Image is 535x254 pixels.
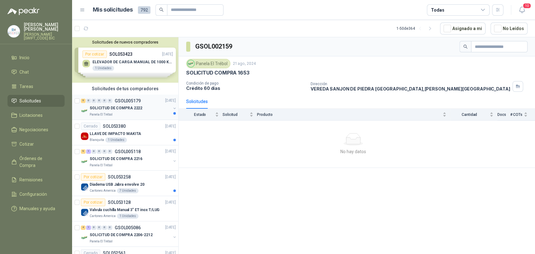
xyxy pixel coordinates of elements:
div: 1 [86,149,91,154]
span: search [463,44,468,49]
img: Company Logo [187,60,194,67]
a: Órdenes de Compra [8,153,65,171]
h1: Mis solicitudes [93,5,133,14]
a: Inicio [8,52,65,64]
span: Chat [19,69,29,75]
img: Company Logo [81,234,88,241]
span: Manuales y ayuda [19,205,55,212]
p: [DATE] [165,225,176,231]
img: Company Logo [81,183,88,191]
div: Cerrado [81,122,100,130]
div: 0 [102,99,107,103]
div: 0 [102,149,107,154]
h3: GSOL002159 [195,42,233,51]
div: Solicitudes [186,98,208,105]
button: No Leídos [490,23,527,34]
div: Solicitudes de nuevos compradoresPor cotizarSOL053423[DATE] ELEVADOR DE CARGA MANUAL DE 1000 KLS1... [72,37,178,83]
a: Manuales y ayuda [8,203,65,215]
div: 1 [86,225,91,230]
img: Company Logo [8,25,20,37]
a: Tareas [8,80,65,92]
div: 0 [97,99,102,103]
div: 9 [81,149,86,154]
span: Cotizar [19,141,34,148]
p: LLAVE DE IMPACTO MAKITA [90,131,141,137]
a: Solicitudes [8,95,65,107]
p: Crédito 60 días [186,86,306,91]
div: 4 [81,225,86,230]
span: Solicitud [223,112,248,117]
div: 1 Unidades [117,214,139,219]
span: Negociaciones [19,126,48,133]
p: [DATE] [165,98,176,104]
p: Dirección [311,82,510,86]
p: [DATE] [165,200,176,205]
th: Solicitud [223,109,257,120]
p: [DATE] [165,123,176,129]
div: Solicitudes de tus compradores [72,83,178,95]
span: Producto [257,112,441,117]
p: GSOL005118 [115,149,141,154]
span: Cantidad [450,112,488,117]
th: Cantidad [450,109,497,120]
div: 0 [86,99,91,103]
p: Diadema USB Jabra envolve 20 [90,182,144,188]
p: [DATE] [165,149,176,155]
a: Cotizar [8,138,65,150]
p: Condición de pago [186,81,306,86]
img: Company Logo [81,107,88,115]
div: No hay datos [181,148,525,155]
span: search [159,8,164,12]
img: Company Logo [81,158,88,165]
p: SOL053258 [108,175,131,179]
button: Solicitudes de nuevos compradores [75,40,176,44]
p: GSOL005179 [115,99,141,103]
p: 21 ago, 2024 [233,61,256,67]
span: Licitaciones [19,112,43,119]
p: Cartones America [90,214,116,219]
p: GSOL005086 [115,225,141,230]
img: Logo peakr [8,8,39,15]
p: SOL053128 [108,200,131,205]
span: Inicio [19,54,29,61]
th: Estado [179,109,223,120]
span: # COTs [510,112,522,117]
p: [DATE] [165,174,176,180]
a: Por cotizarSOL053258[DATE] Company LogoDiadema USB Jabra envolve 20Cartones America7 Unidades [72,171,178,196]
div: 1 Unidades [105,137,127,143]
div: 5 [81,99,86,103]
button: 10 [516,4,527,16]
span: 10 [522,3,531,9]
a: Remisiones [8,174,65,186]
p: Cartones America [90,188,116,193]
span: Órdenes de Compra [19,155,59,169]
th: # COTs [510,109,535,120]
p: SOLICITUD COMPRA 1653 [186,70,249,76]
a: 4 1 0 0 0 0 GSOL005086[DATE] Company LogoSOLICITUD DE COMPRA 2206-2212Panela El Trébol [81,224,177,244]
p: [PERSON_NAME] [PERSON_NAME] [24,23,65,31]
span: Configuración [19,191,47,198]
a: CerradoSOL053380[DATE] Company LogoLLAVE DE IMPACTO MAKITABlanquita1 Unidades [72,120,178,145]
p: Panela El Trébol [90,112,113,117]
p: SOLICITUD DE COMPRA 2216 [90,156,142,162]
div: 0 [108,99,112,103]
img: Company Logo [81,209,88,216]
p: Blanquita [90,137,104,143]
p: [PERSON_NAME] [SWIFT_CODE] BIC [24,33,65,40]
p: Panela El Trébol [90,163,113,168]
div: Por cotizar [81,173,105,181]
a: Negociaciones [8,124,65,136]
a: Chat [8,66,65,78]
div: 0 [92,225,96,230]
span: Estado [186,112,214,117]
p: SOLICITUD DE COMPRA 2222 [90,106,142,111]
p: SOL053380 [103,124,126,128]
div: 0 [108,225,112,230]
span: Solicitudes [19,97,41,104]
a: Licitaciones [8,109,65,121]
th: Producto [257,109,450,120]
p: Valvula cuchilla Manual 3" ET inox T/LUG [90,207,160,213]
div: 0 [92,149,96,154]
span: Remisiones [19,176,43,183]
div: 0 [92,99,96,103]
